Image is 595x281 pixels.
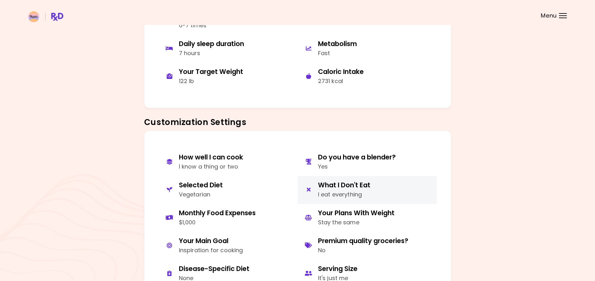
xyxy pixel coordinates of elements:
[179,49,244,58] div: 7 hours
[298,204,437,232] button: Your Plans With WeightStay the same
[318,264,358,273] div: Serving Size
[28,11,63,22] img: RxDiet
[318,237,408,245] div: Premium quality groceries?
[159,232,298,260] button: Your Main GoalInspiration for cooking
[179,190,223,199] div: Vegetarian
[298,176,437,204] button: What I Don't EatI eat everything
[318,209,394,217] div: Your Plans With Weight
[318,39,357,48] div: Metabolism
[318,153,396,161] div: Do you have a blender?
[159,35,298,63] button: Daily sleep duration7 hours
[159,204,298,232] button: Monthly Food Expenses$1,000
[179,209,256,217] div: Monthly Food Expenses
[298,148,437,176] button: Do you have a blender?Yes
[541,13,557,18] span: Menu
[179,246,243,255] div: Inspiration for cooking
[144,117,451,127] h3: Customization Settings
[318,190,370,199] div: I eat everything
[179,218,256,227] div: $1,000
[298,35,437,63] button: MetabolismFast
[179,77,243,86] div: 122 lb
[318,49,357,58] div: Fast
[318,77,364,86] div: 2731 kcal
[298,63,437,91] button: Caloric Intake2731 kcal
[179,39,244,48] div: Daily sleep duration
[179,153,243,161] div: How well I can cook
[179,67,243,76] div: Your Target Weight
[179,237,243,245] div: Your Main Goal
[179,162,243,171] div: I know a thing or two
[298,232,437,260] button: Premium quality groceries?No
[318,67,364,76] div: Caloric Intake
[159,63,298,91] button: Your Target Weight122 lb
[179,21,293,30] div: 6-7 times
[318,246,408,255] div: No
[159,148,298,176] button: How well I can cookI know a thing or two
[159,176,298,204] button: Selected DietVegetarian
[318,162,396,171] div: Yes
[318,218,394,227] div: Stay the same
[179,181,223,189] div: Selected Diet
[179,264,249,273] div: Disease-Specific Diet
[318,181,370,189] div: What I Don't Eat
